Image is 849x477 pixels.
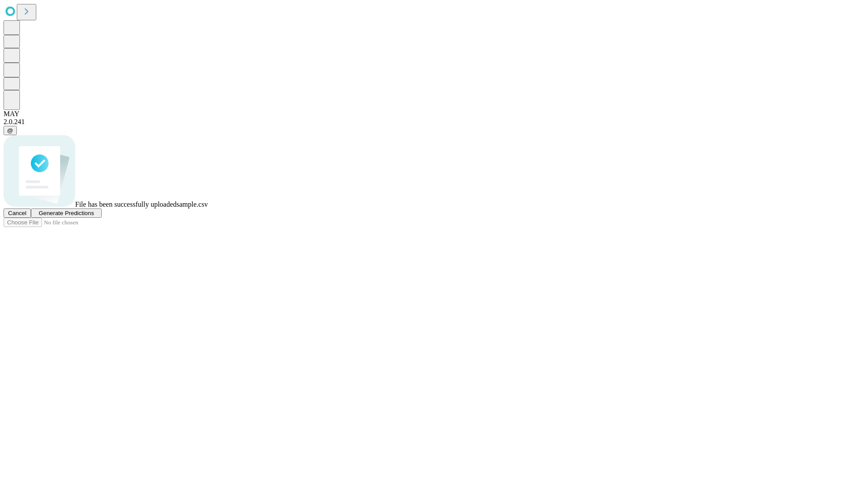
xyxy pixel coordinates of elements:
span: Cancel [8,210,27,216]
span: @ [7,127,13,134]
button: @ [4,126,17,135]
span: Generate Predictions [38,210,94,216]
div: MAY [4,110,845,118]
span: sample.csv [176,201,208,208]
span: File has been successfully uploaded [75,201,176,208]
button: Generate Predictions [31,208,102,218]
div: 2.0.241 [4,118,845,126]
button: Cancel [4,208,31,218]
